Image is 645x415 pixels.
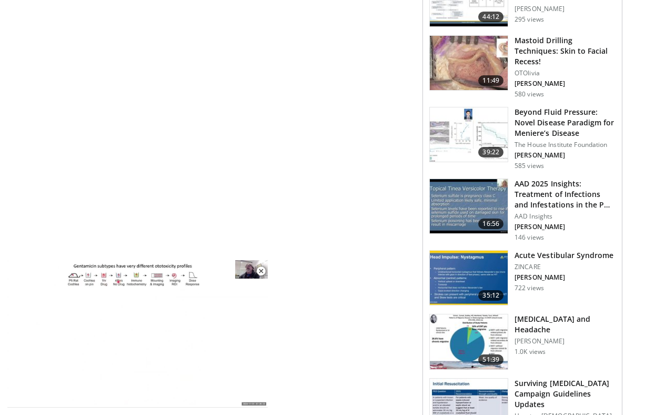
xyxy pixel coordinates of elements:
[430,251,508,305] img: d06aeda0-ac56-49ad-a4c8-094783f88367.150x105_q85_crop-smart_upscale.jpg
[430,179,508,234] img: f949e20b-5212-4419-849a-255e7487dfa5.150x105_q85_crop-smart_upscale.jpg
[478,354,503,365] span: 51:39
[515,250,614,261] h3: Acute Vestibular Syndrome
[7,260,268,408] video-js: Video Player
[515,15,544,24] p: 295 views
[515,212,616,221] p: AAD Insights
[430,36,508,91] img: c609f7e3-7fa5-4b91-a96f-c3587cf16253.150x105_q85_crop-smart_upscale.jpg
[515,314,616,335] h3: [MEDICAL_DATA] and Headache
[515,162,544,170] p: 585 views
[429,179,616,242] a: 16:56 AAD 2025 Insights: Treatment of Infections and Infestations in the P… AAD Insights [PERSON_...
[515,35,616,67] h3: Mastoid Drilling Techniques: Skin to Facial Recess!
[515,273,614,282] p: [PERSON_NAME]
[250,260,271,282] button: Close
[478,12,503,22] span: 44:12
[515,107,616,139] h3: Beyond Fluid Pressure: Novel Disease Paradigm for Meniere’s Disease
[515,233,544,242] p: 146 views
[515,80,616,88] p: [PERSON_NAME]
[515,90,544,98] p: 580 views
[515,5,616,13] p: [PERSON_NAME]
[429,250,616,306] a: 35:12 Acute Vestibular Syndrome ZINCARE [PERSON_NAME] 722 views
[429,107,616,170] a: 39:22 Beyond Fluid Pressure: Novel Disease Paradigm for Meniere’s Disease The House Institute Fou...
[429,35,616,98] a: 11:49 Mastoid Drilling Techniques: Skin to Facial Recess! OTOlivia [PERSON_NAME] 580 views
[515,179,616,210] h3: AAD 2025 Insights: Treatment of Infections and Infestations in the P…
[478,290,503,301] span: 35:12
[429,314,616,370] a: 51:39 [MEDICAL_DATA] and Headache [PERSON_NAME] 1.0K views
[515,337,616,345] p: [PERSON_NAME]
[515,263,614,271] p: ZINCARE
[478,147,503,157] span: 39:22
[515,378,616,410] h3: Surviving [MEDICAL_DATA] Campaign Guidelines Updates
[430,314,508,369] img: 66aae919-f28c-49a2-b00d-28be0546dce0.150x105_q85_crop-smart_upscale.jpg
[478,75,503,86] span: 11:49
[515,284,544,292] p: 722 views
[430,107,508,162] img: 7a5f7e72-a26a-43aa-9b5a-d51fb1488fdb.150x105_q85_crop-smart_upscale.jpg
[515,141,616,149] p: The House Institute Foundation
[478,219,503,229] span: 16:56
[515,223,616,231] p: [PERSON_NAME]
[515,151,616,160] p: [PERSON_NAME]
[515,348,546,356] p: 1.0K views
[515,69,616,77] p: OTOlivia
